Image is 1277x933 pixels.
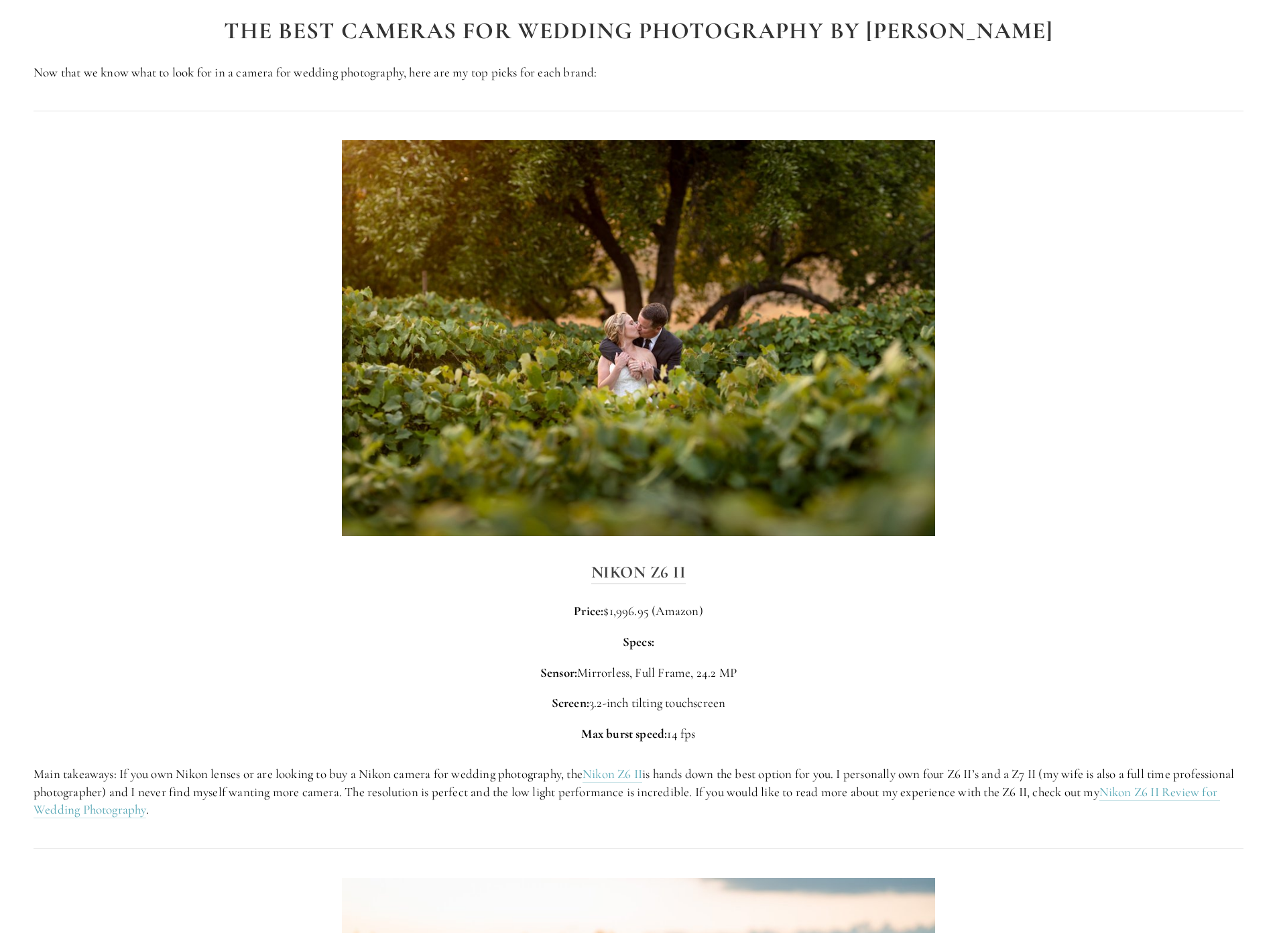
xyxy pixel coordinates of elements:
[623,634,654,649] strong: Specs:
[552,695,589,710] strong: Screen:
[34,725,1243,743] p: 14 fps
[591,562,686,582] strong: Nikon Z6 II
[34,784,1220,819] a: Nikon Z6 II Review for Wedding Photography
[591,562,686,584] a: Nikon Z6 II
[34,602,1243,620] p: $1,996.95 (Amazon)
[583,766,642,783] a: Nikon Z6 II
[224,17,1054,45] strong: The best cameras for wedding photography BY [PERSON_NAME]
[34,664,1243,682] p: Mirrorless, Full Frame, 24.2 MP
[34,64,1243,82] p: Now that we know what to look for in a camera for wedding photography, here are my top picks for ...
[34,694,1243,712] p: 3.2-inch tilting touchscreen
[574,603,603,618] strong: Price:
[581,726,667,741] strong: Max burst speed:
[34,765,1243,819] p: Main takeaways: If you own Nikon lenses or are looking to buy a Nikon camera for wedding photogra...
[540,665,577,680] strong: Sensor:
